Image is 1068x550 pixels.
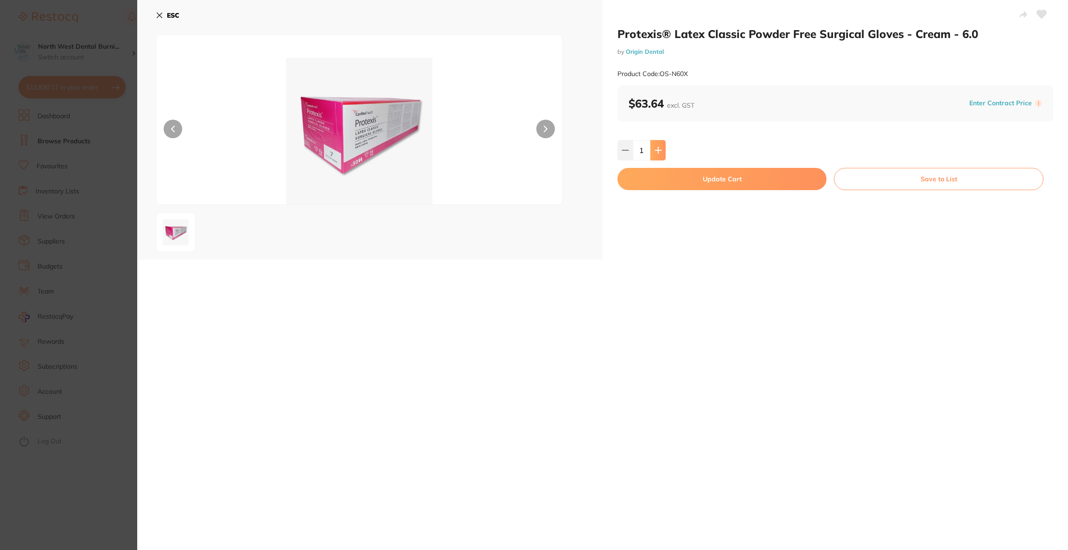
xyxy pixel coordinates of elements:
[159,216,192,249] img: b3MtbjcweC1qcGc
[629,96,694,110] b: $63.64
[617,168,826,190] button: Update Cart
[667,101,694,109] span: excl. GST
[156,7,179,23] button: ESC
[617,48,1053,55] small: by
[167,11,179,19] b: ESC
[1035,100,1042,107] label: i
[626,48,664,55] a: Origin Dental
[617,70,688,78] small: Product Code: OS-N60X
[834,168,1043,190] button: Save to List
[617,27,1053,41] h2: Protexis® Latex Classic Powder Free Surgical Gloves - Cream - 6.0
[966,99,1035,108] button: Enter Contract Price
[237,58,481,205] img: b3MtbjcweC1qcGc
